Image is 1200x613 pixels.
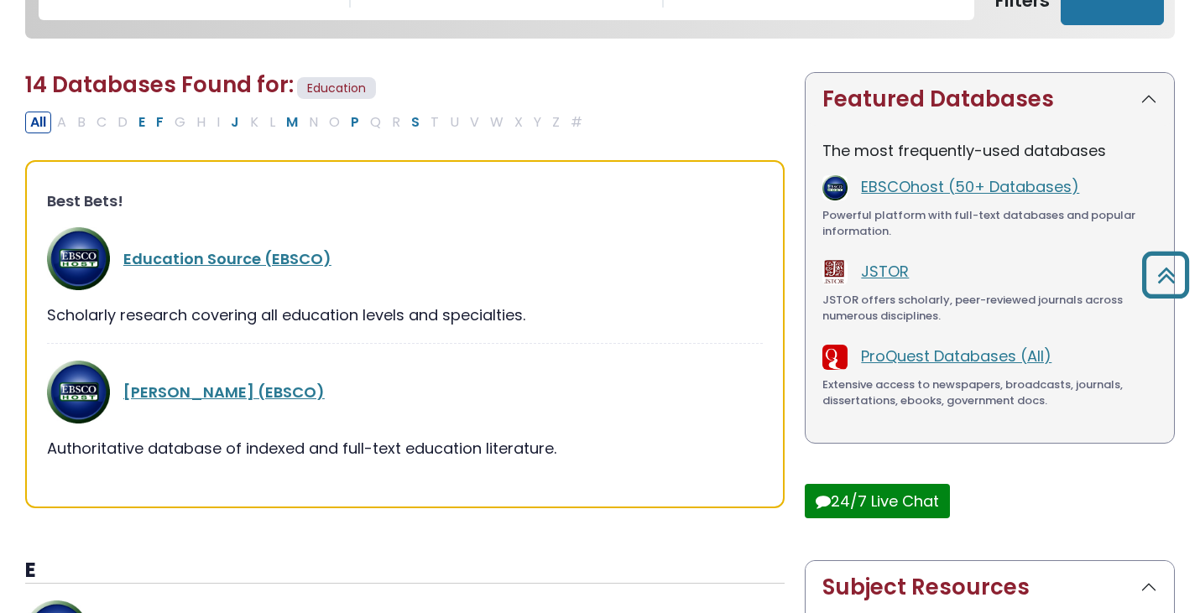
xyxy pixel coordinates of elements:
a: [PERSON_NAME] (EBSCO) [123,382,325,403]
span: 14 Databases Found for: [25,70,294,100]
button: 24/7 Live Chat [805,484,950,518]
button: Filter Results P [346,112,364,133]
button: Filter Results S [406,112,425,133]
div: Scholarly research covering all education levels and specialties. [47,304,763,326]
button: Filter Results E [133,112,150,133]
div: Powerful platform with full-text databases and popular information. [822,207,1157,240]
h3: Best Bets! [47,192,763,210]
button: Filter Results J [226,112,244,133]
button: All [25,112,51,133]
div: Authoritative database of indexed and full-text education literature. [47,437,763,460]
a: Education Source (EBSCO) [123,248,331,269]
button: Filter Results F [151,112,169,133]
div: Extensive access to newspapers, broadcasts, journals, dissertations, ebooks, government docs. [822,377,1157,409]
a: JSTOR [861,261,909,282]
button: Featured Databases [806,73,1174,126]
p: The most frequently-used databases [822,139,1157,162]
div: JSTOR offers scholarly, peer-reviewed journals across numerous disciplines. [822,292,1157,325]
a: ProQuest Databases (All) [861,345,1051,366]
button: Filter Results M [281,112,303,133]
a: Back to Top [1135,259,1196,290]
a: EBSCOhost (50+ Databases) [861,176,1079,197]
span: Education [297,77,376,100]
div: Alpha-list to filter by first letter of database name [25,111,589,132]
h3: E [25,558,785,584]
